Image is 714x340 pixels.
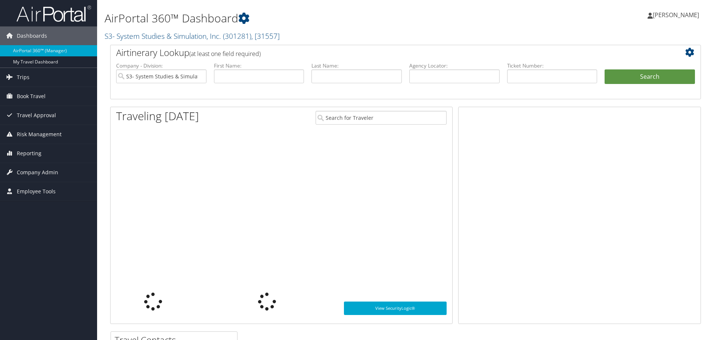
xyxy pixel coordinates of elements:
img: airportal-logo.png [16,5,91,22]
a: [PERSON_NAME] [648,4,707,26]
label: Company - Division: [116,62,207,69]
span: Dashboards [17,26,47,45]
label: First Name: [214,62,304,69]
input: Search for Traveler [316,111,447,125]
a: View SecurityLogic® [344,302,447,315]
span: Travel Approval [17,106,56,125]
span: Company Admin [17,163,58,182]
span: , [ 31557 ] [251,31,280,41]
span: Trips [17,68,30,87]
label: Agency Locator: [409,62,500,69]
h1: Traveling [DATE] [116,108,199,124]
a: S3- System Studies & Simulation, Inc. [105,31,280,41]
span: ( 301281 ) [223,31,251,41]
span: Book Travel [17,87,46,106]
h2: Airtinerary Lookup [116,46,646,59]
span: Risk Management [17,125,62,144]
span: Reporting [17,144,41,163]
label: Ticket Number: [507,62,597,69]
h1: AirPortal 360™ Dashboard [105,10,506,26]
label: Last Name: [311,62,402,69]
span: [PERSON_NAME] [653,11,699,19]
button: Search [605,69,695,84]
span: Employee Tools [17,182,56,201]
span: (at least one field required) [189,50,261,58]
